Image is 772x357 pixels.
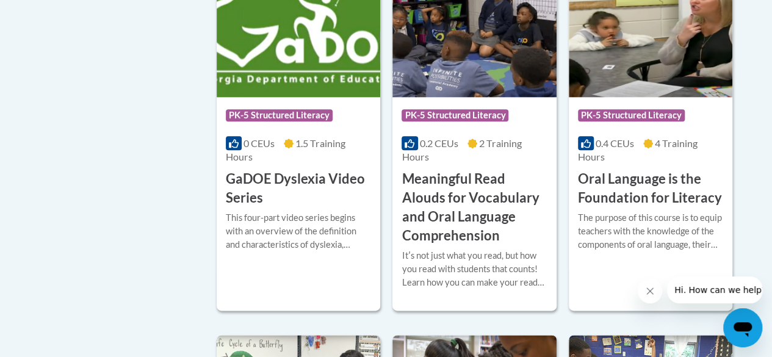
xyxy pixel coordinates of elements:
iframe: Message from company [667,276,762,303]
iframe: Button to launch messaging window [723,308,762,347]
span: PK-5 Structured Literacy [402,109,508,121]
span: 0.4 CEUs [596,137,634,149]
div: The purpose of this course is to equip teachers with the knowledge of the components of oral lang... [578,211,723,251]
h3: Meaningful Read Alouds for Vocabulary and Oral Language Comprehension [402,170,547,245]
div: Itʹs not just what you read, but how you read with students that counts! Learn how you can make y... [402,249,547,289]
span: PK-5 Structured Literacy [578,109,685,121]
span: Hi. How can we help? [7,9,99,18]
span: PK-5 Structured Literacy [226,109,333,121]
h3: GaDOE Dyslexia Video Series [226,170,371,207]
h3: Oral Language is the Foundation for Literacy [578,170,723,207]
span: 0.2 CEUs [420,137,458,149]
div: This four-part video series begins with an overview of the definition and characteristics of dysl... [226,211,371,251]
iframe: Close message [638,279,662,303]
span: 0 CEUs [244,137,275,149]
